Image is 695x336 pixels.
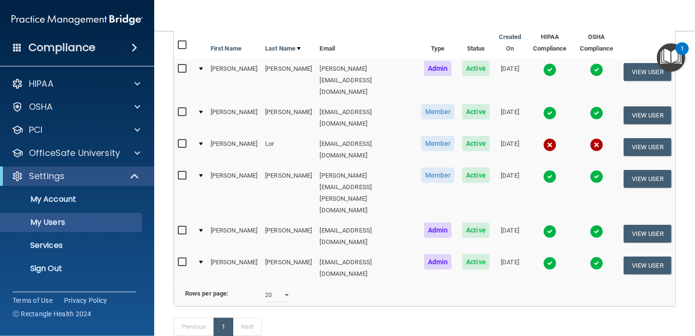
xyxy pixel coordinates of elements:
button: View User [624,106,671,124]
img: tick.e7d51cea.svg [543,63,557,77]
span: Admin [424,61,452,76]
a: OSHA [12,101,140,113]
a: PCI [12,124,140,136]
button: View User [624,63,671,81]
td: [PERSON_NAME] [207,220,261,252]
td: [DATE] [494,252,526,284]
td: Lor [261,134,316,166]
span: Member [421,168,455,183]
button: View User [624,257,671,274]
a: OfficeSafe University [12,147,140,159]
span: Active [462,61,490,76]
button: View User [624,225,671,243]
img: cross.ca9f0e7f.svg [590,138,603,152]
th: Email [316,27,417,59]
td: [PERSON_NAME] [261,59,316,102]
a: Last Name [265,43,301,54]
td: [PERSON_NAME][EMAIL_ADDRESS][DOMAIN_NAME] [316,59,417,102]
p: My Account [6,194,138,204]
img: tick.e7d51cea.svg [590,63,603,77]
a: Privacy Policy [64,296,107,305]
span: Admin [424,222,452,238]
img: tick.e7d51cea.svg [590,257,603,270]
td: [PERSON_NAME] [261,252,316,284]
div: 1 [681,49,684,61]
th: OSHA Compliance [574,27,620,59]
td: [PERSON_NAME] [261,102,316,134]
span: Active [462,168,490,183]
img: PMB logo [12,10,143,29]
td: [PERSON_NAME] [207,134,261,166]
a: HIPAA [12,78,140,90]
td: [EMAIL_ADDRESS][DOMAIN_NAME] [316,102,417,134]
p: OSHA [29,101,53,113]
iframe: Drift Widget Chat Controller [647,270,683,306]
a: Terms of Use [13,296,53,305]
button: Open Resource Center, 1 new notification [657,43,685,72]
p: Settings [29,170,65,182]
span: Active [462,104,490,119]
img: tick.e7d51cea.svg [590,106,603,120]
a: Created On [497,31,522,54]
p: Services [6,241,138,250]
span: Ⓒ Rectangle Health 2024 [13,309,92,319]
td: [DATE] [494,166,526,220]
td: [DATE] [494,220,526,252]
td: [EMAIL_ADDRESS][DOMAIN_NAME] [316,220,417,252]
img: tick.e7d51cea.svg [590,170,603,183]
img: tick.e7d51cea.svg [543,225,557,238]
h4: Compliance [28,41,95,54]
a: Previous [174,318,214,336]
p: OfficeSafe University [29,147,120,159]
button: View User [624,138,671,156]
span: Active [462,136,490,151]
td: [PERSON_NAME] [207,59,261,102]
th: HIPAA Compliance [526,27,573,59]
td: [EMAIL_ADDRESS][DOMAIN_NAME] [316,252,417,284]
a: Settings [12,170,140,182]
th: Status [458,27,494,59]
th: Type [417,27,459,59]
td: [DATE] [494,134,526,166]
b: Rows per page: [185,290,228,297]
p: HIPAA [29,78,53,90]
p: Sign Out [6,264,138,273]
img: tick.e7d51cea.svg [543,106,557,120]
span: Active [462,254,490,270]
td: [PERSON_NAME] [261,220,316,252]
span: Admin [424,254,452,270]
p: My Users [6,218,138,227]
span: Member [421,104,455,119]
a: First Name [211,43,241,54]
td: [PERSON_NAME] [261,166,316,220]
img: tick.e7d51cea.svg [543,170,557,183]
td: [DATE] [494,59,526,102]
p: PCI [29,124,42,136]
img: tick.e7d51cea.svg [590,225,603,238]
a: 1 [214,318,233,336]
td: [PERSON_NAME] [207,102,261,134]
img: cross.ca9f0e7f.svg [543,138,557,152]
td: [DATE] [494,102,526,134]
img: tick.e7d51cea.svg [543,257,557,270]
a: Next [233,318,262,336]
td: [PERSON_NAME] [207,252,261,284]
span: Active [462,222,490,238]
button: View User [624,170,671,188]
span: Member [421,136,455,151]
td: [PERSON_NAME][EMAIL_ADDRESS][PERSON_NAME][DOMAIN_NAME] [316,166,417,220]
td: [EMAIL_ADDRESS][DOMAIN_NAME] [316,134,417,166]
td: [PERSON_NAME] [207,166,261,220]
